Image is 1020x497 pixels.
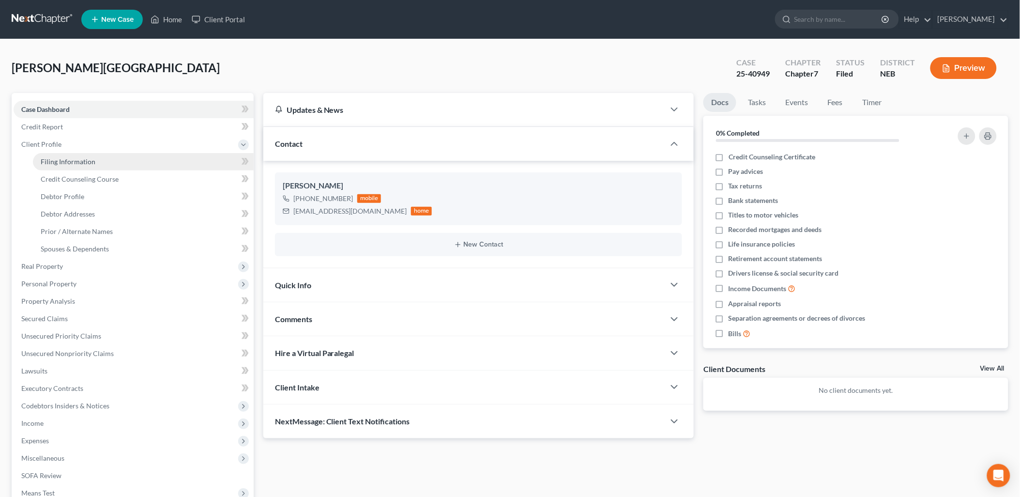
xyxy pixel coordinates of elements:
[899,11,932,28] a: Help
[21,297,75,305] span: Property Analysis
[729,268,839,278] span: Drivers license & social security card
[880,57,915,68] div: District
[21,402,109,410] span: Codebtors Insiders & Notices
[794,10,883,28] input: Search by name...
[930,57,997,79] button: Preview
[785,68,821,79] div: Chapter
[41,210,95,218] span: Debtor Addresses
[21,105,70,113] span: Case Dashboard
[275,105,654,115] div: Updates & News
[33,171,254,188] a: Credit Counseling Course
[729,329,742,339] span: Bills
[711,386,1001,395] p: No client documents yet.
[293,206,407,216] div: [EMAIL_ADDRESS][DOMAIN_NAME]
[21,419,44,427] span: Income
[21,349,114,357] span: Unsecured Nonpriority Claims
[14,293,254,310] a: Property Analysis
[21,262,63,270] span: Real Property
[729,299,781,309] span: Appraisal reports
[854,93,889,112] a: Timer
[21,314,68,323] span: Secured Claims
[283,241,675,248] button: New Contact
[14,345,254,362] a: Unsecured Nonpriority Claims
[357,194,381,203] div: mobile
[785,57,821,68] div: Chapter
[716,129,760,137] strong: 0% Completed
[275,417,410,426] span: NextMessage: Client Text Notifications
[187,11,250,28] a: Client Portal
[703,93,736,112] a: Docs
[880,68,915,79] div: NEB
[21,454,64,462] span: Miscellaneous
[41,245,109,253] span: Spouses & Dependents
[21,140,61,148] span: Client Profile
[729,239,795,249] span: Life insurance policies
[293,194,353,203] div: [PHONE_NUMBER]
[33,223,254,240] a: Prior / Alternate Names
[740,93,774,112] a: Tasks
[933,11,1008,28] a: [PERSON_NAME]
[21,489,55,497] span: Means Test
[41,227,113,235] span: Prior / Alternate Names
[736,68,770,79] div: 25-40949
[980,365,1005,372] a: View All
[729,181,762,191] span: Tax returns
[729,313,866,323] span: Separation agreements or decrees of divorces
[21,280,76,288] span: Personal Property
[411,207,432,216] div: home
[33,188,254,205] a: Debtor Profile
[14,310,254,327] a: Secured Claims
[41,175,119,183] span: Credit Counseling Course
[729,196,778,205] span: Bank statements
[703,364,765,374] div: Client Documents
[729,254,822,264] span: Retirement account statements
[729,210,799,220] span: Titles to motor vehicles
[33,153,254,171] a: Filing Information
[14,101,254,118] a: Case Dashboard
[14,118,254,136] a: Credit Report
[33,205,254,223] a: Debtor Addresses
[729,167,763,176] span: Pay advices
[777,93,816,112] a: Events
[101,16,134,23] span: New Case
[987,464,1010,487] div: Open Intercom Messenger
[275,314,312,324] span: Comments
[41,192,84,201] span: Debtor Profile
[14,327,254,345] a: Unsecured Priority Claims
[14,362,254,380] a: Lawsuits
[21,384,83,392] span: Executory Contracts
[729,225,822,234] span: Recorded mortgages and deeds
[729,284,787,294] span: Income Documents
[814,69,818,78] span: 7
[736,57,770,68] div: Case
[33,240,254,258] a: Spouses & Dependents
[21,123,63,131] span: Credit Report
[275,280,311,290] span: Quick Info
[12,61,220,75] span: [PERSON_NAME][GEOGRAPHIC_DATA]
[21,367,47,375] span: Lawsuits
[729,152,815,162] span: Credit Counseling Certificate
[21,332,101,340] span: Unsecured Priority Claims
[41,157,95,166] span: Filing Information
[275,348,354,357] span: Hire a Virtual Paralegal
[146,11,187,28] a: Home
[14,467,254,484] a: SOFA Review
[14,380,254,397] a: Executory Contracts
[836,57,865,68] div: Status
[21,471,61,480] span: SOFA Review
[820,93,851,112] a: Fees
[275,139,303,148] span: Contact
[836,68,865,79] div: Filed
[275,383,320,392] span: Client Intake
[283,180,675,192] div: [PERSON_NAME]
[21,436,49,445] span: Expenses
